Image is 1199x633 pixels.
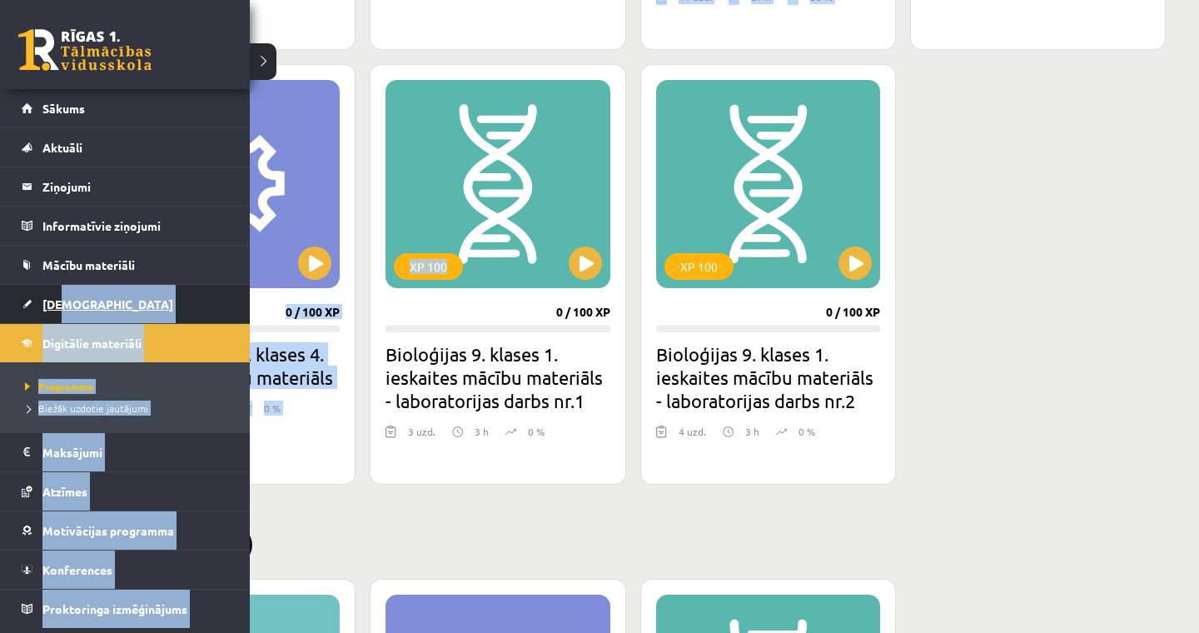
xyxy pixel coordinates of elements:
span: Programma [21,380,93,393]
a: Maksājumi [22,433,229,471]
a: Atzīmes [22,472,229,511]
a: Mācību materiāli [22,246,229,284]
p: 0 % [264,401,281,416]
span: Konferences [42,562,112,577]
a: Informatīvie ziņojumi [22,207,229,245]
a: Aktuāli [22,128,229,167]
h2: Bioloģijas 9. klases 1. ieskaites mācību materiāls - laboratorijas darbs nr.2 [656,342,880,412]
a: Programma [21,379,233,394]
h2: Bioloģijas 9. klases 1. ieskaites mācību materiāls - laboratorijas darbs nr.1 [386,342,609,412]
span: Atzīmes [42,484,87,499]
legend: Maksājumi [42,433,229,471]
legend: Informatīvie ziņojumi [42,207,229,245]
div: 4 uzd. [679,424,706,449]
p: 3 h [475,424,489,439]
span: [DEMOGRAPHIC_DATA] [42,297,173,312]
p: 0 % [799,424,815,439]
a: Biežāk uzdotie jautājumi [21,401,233,416]
a: [DEMOGRAPHIC_DATA] [22,285,229,323]
div: 3 uzd. [408,424,435,449]
a: Motivācijas programma [22,511,229,550]
span: Aktuāli [42,140,82,155]
a: Digitālie materiāli [22,324,229,362]
span: Motivācijas programma [42,523,174,538]
a: Sākums [22,89,229,127]
a: Ziņojumi [22,167,229,206]
legend: Ziņojumi [42,167,229,206]
span: Biežāk uzdotie jautājumi [21,401,148,415]
div: XP 100 [394,253,463,280]
p: 0 % [528,424,545,439]
span: Proktoringa izmēģinājums [42,601,187,616]
a: Konferences [22,551,229,589]
span: Sākums [42,101,85,116]
span: Mācību materiāli [42,257,135,272]
a: Rīgas 1. Tālmācības vidusskola [18,29,152,71]
h2: Pabeigtie (3) [100,526,1166,559]
p: 3 h [745,424,759,439]
div: XP 100 [664,253,734,280]
a: Proktoringa izmēģinājums [22,590,229,628]
span: Digitālie materiāli [42,336,142,351]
